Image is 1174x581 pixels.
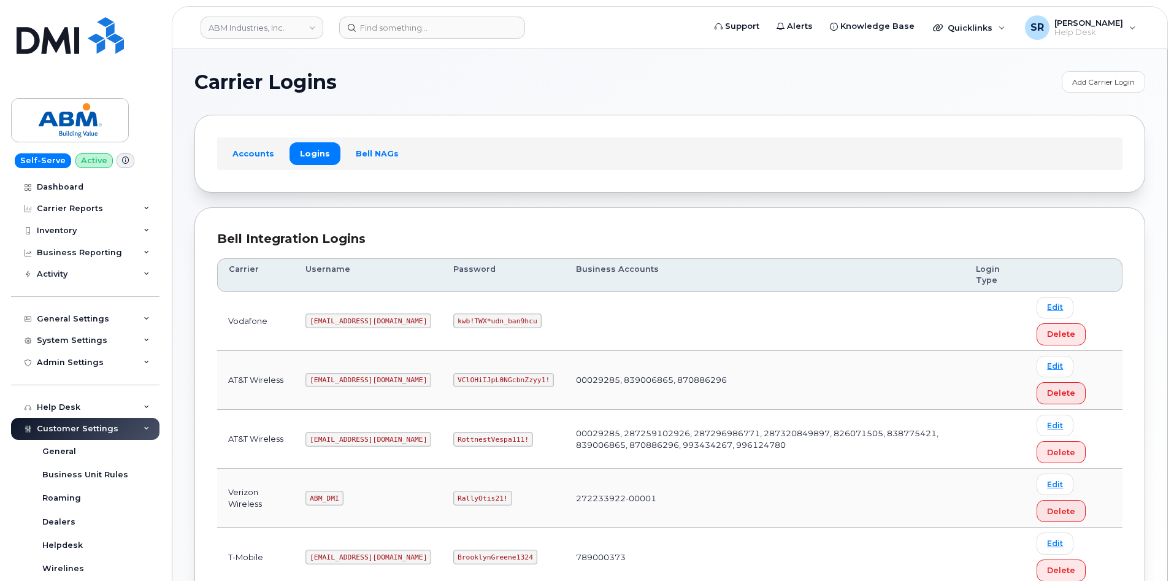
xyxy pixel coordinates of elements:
[565,258,965,292] th: Business Accounts
[1037,297,1073,318] a: Edit
[294,258,442,292] th: Username
[222,142,285,164] a: Accounts
[290,142,340,164] a: Logins
[565,469,965,528] td: 272233922-00001
[1037,533,1073,554] a: Edit
[1037,441,1086,463] button: Delete
[217,410,294,469] td: AT&T Wireless
[565,410,965,469] td: 00029285, 287259102926, 287296986771, 287320849897, 826071505, 838775421, 839006865, 870886296, 9...
[1037,382,1086,404] button: Delete
[1047,328,1075,340] span: Delete
[305,373,431,388] code: [EMAIL_ADDRESS][DOMAIN_NAME]
[1047,506,1075,517] span: Delete
[217,469,294,528] td: Verizon Wireless
[453,491,512,506] code: RallyOtis21!
[305,314,431,328] code: [EMAIL_ADDRESS][DOMAIN_NAME]
[1047,447,1075,458] span: Delete
[217,258,294,292] th: Carrier
[1037,415,1073,436] a: Edit
[565,351,965,410] td: 00029285, 839006865, 870886296
[1037,323,1086,345] button: Delete
[453,550,537,564] code: BrooklynGreene1324
[1037,356,1073,377] a: Edit
[305,491,343,506] code: ABM_DMI
[1047,564,1075,576] span: Delete
[305,432,431,447] code: [EMAIL_ADDRESS][DOMAIN_NAME]
[453,314,541,328] code: kwb!TWX*udn_ban9hcu
[305,550,431,564] code: [EMAIL_ADDRESS][DOMAIN_NAME]
[217,351,294,410] td: AT&T Wireless
[442,258,565,292] th: Password
[1037,474,1073,495] a: Edit
[217,292,294,351] td: Vodafone
[1062,71,1145,93] a: Add Carrier Login
[965,258,1026,292] th: Login Type
[453,373,554,388] code: VClOHiIJpL0NGcbnZzyy1!
[217,230,1122,248] div: Bell Integration Logins
[345,142,409,164] a: Bell NAGs
[194,73,337,91] span: Carrier Logins
[453,432,533,447] code: RottnestVespa111!
[1037,500,1086,522] button: Delete
[1047,387,1075,399] span: Delete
